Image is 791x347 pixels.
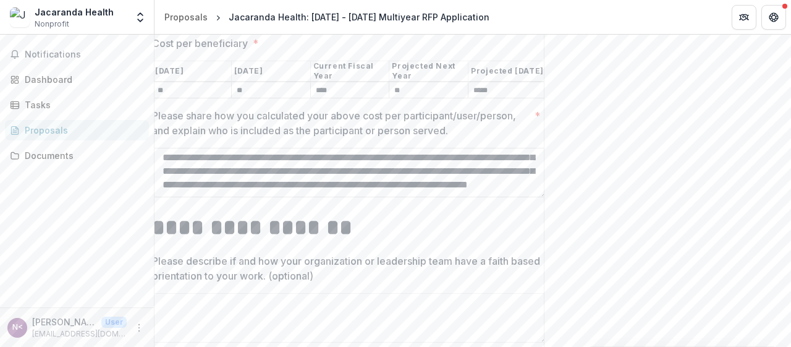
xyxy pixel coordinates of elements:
[164,11,208,24] div: Proposals
[159,8,494,26] nav: breadcrumb
[5,145,149,166] a: Documents
[25,73,139,86] div: Dashboard
[310,61,389,82] th: Current Fiscal Year
[229,11,489,24] div: Jacaranda Health: [DATE] - [DATE] Multiyear RFP Application
[35,19,69,30] span: Nonprofit
[152,36,248,51] p: Cost per beneficiary
[101,317,127,328] p: User
[25,124,139,137] div: Proposals
[152,254,540,283] p: Please describe if and how your organization or leadership team have a faith based orientation to...
[159,8,213,26] a: Proposals
[25,98,139,111] div: Tasks
[389,61,468,82] th: Projected Next Year
[35,6,114,19] div: Jacaranda Health
[5,120,149,140] a: Proposals
[468,61,548,82] th: Projected [DATE]
[12,323,23,332] div: Nick Pearson <npearson@jacarandahealth.org>
[25,49,144,60] span: Notifications
[32,328,127,340] p: [EMAIL_ADDRESS][DOMAIN_NAME]
[231,61,310,82] th: [DATE]
[132,320,146,335] button: More
[5,95,149,115] a: Tasks
[153,61,232,82] th: [DATE]
[25,149,139,162] div: Documents
[10,7,30,27] img: Jacaranda Health
[152,108,530,138] p: Please share how you calculated your above cost per participant/user/person, and explain who is i...
[5,69,149,90] a: Dashboard
[32,315,96,328] p: [PERSON_NAME] <[EMAIL_ADDRESS][DOMAIN_NAME]>
[732,5,756,30] button: Partners
[5,45,149,64] button: Notifications
[132,5,149,30] button: Open entity switcher
[761,5,786,30] button: Get Help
